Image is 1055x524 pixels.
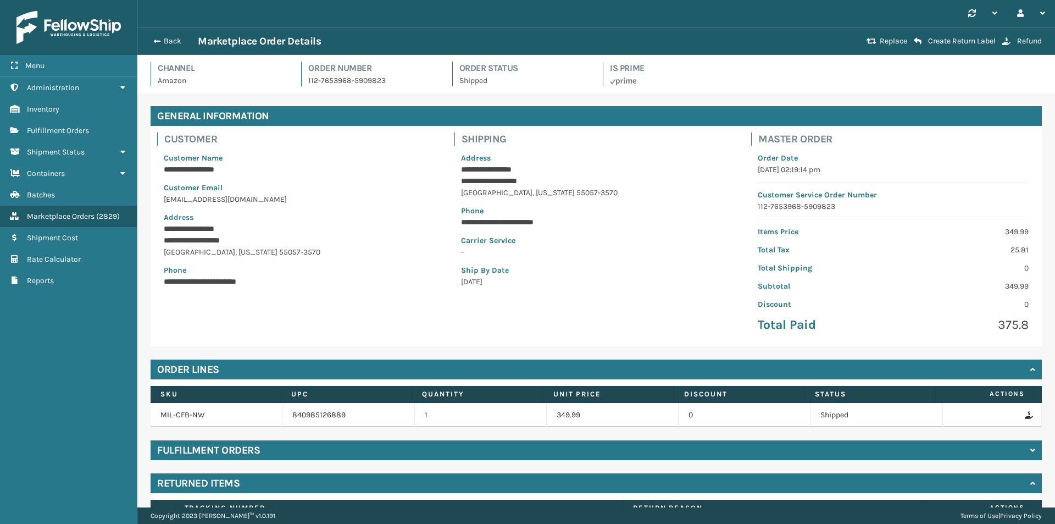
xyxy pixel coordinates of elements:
a: MIL-CFB-NW [160,410,205,420]
p: [GEOGRAPHIC_DATA] , [US_STATE] 55057-3570 [164,246,435,258]
td: 840985126889 [282,403,414,427]
label: Return Reason [633,503,912,513]
span: Shipment Status [27,147,85,157]
span: Actions [939,385,1031,403]
span: Reports [27,276,54,285]
p: Customer Name [164,152,435,164]
span: Address [461,153,491,163]
p: Order Date [758,152,1029,164]
p: Customer Service Order Number [758,189,1029,201]
label: UPC [291,389,402,399]
button: Replace [863,36,910,46]
h4: Shipping [462,133,738,146]
label: Quantity [422,389,532,399]
div: | [960,508,1042,524]
p: Total Tax [758,244,886,256]
h4: Order Status [459,62,590,75]
span: Menu [25,61,45,70]
p: 349.99 [900,280,1029,292]
p: Ship By Date [461,264,732,276]
h4: General Information [151,106,1042,126]
label: Status [815,389,925,399]
p: Carrier Service [461,235,732,246]
span: Shipment Cost [27,233,78,242]
p: 375.8 [900,317,1029,333]
p: Total Paid [758,317,886,333]
p: 25.81 [900,244,1029,256]
p: Copyright 2023 [PERSON_NAME]™ v 1.0.191 [151,508,275,524]
p: Phone [164,264,435,276]
span: Inventory [27,104,59,114]
p: Amazon [158,75,288,86]
td: 349.99 [547,403,679,427]
p: Customer Email [164,182,435,194]
p: 112-7653968-5909823 [308,75,438,86]
label: Tracking number [185,503,613,513]
span: ( 2829 ) [96,212,120,221]
label: Discount [684,389,795,399]
span: Marketplace Orders [27,212,95,221]
i: Create Return Label [914,37,921,46]
p: 0 [900,262,1029,274]
button: Refund [999,36,1045,46]
td: 0 [679,403,810,427]
h4: Channel [158,62,288,75]
span: Fulfillment Orders [27,126,89,135]
p: - [461,246,732,258]
p: 112-7653968-5909823 [758,201,1029,212]
p: Total Shipping [758,262,886,274]
h4: Order Number [308,62,438,75]
h4: Order Lines [157,363,219,376]
p: Shipped [459,75,590,86]
img: logo [16,11,121,44]
a: Terms of Use [960,512,998,520]
span: Administration [27,83,79,92]
i: Refund Order Line [1025,411,1031,419]
p: [EMAIL_ADDRESS][DOMAIN_NAME] [164,194,435,205]
p: [DATE] 02:19:14 pm [758,164,1029,175]
i: Replace [867,37,876,45]
button: Create Return Label [910,36,999,46]
label: Unit Price [553,389,664,399]
p: [DATE] [461,276,732,288]
p: Discount [758,299,886,310]
span: Containers [27,169,65,178]
p: 0 [900,299,1029,310]
button: Back [147,36,198,46]
h4: Customer [164,133,441,146]
p: Phone [461,205,732,217]
label: SKU [160,389,271,399]
a: Privacy Policy [1000,512,1042,520]
h4: Master Order [758,133,1035,146]
span: Rate Calculator [27,255,81,264]
h3: Marketplace Order Details [198,35,321,48]
h4: Fulfillment Orders [157,444,260,457]
span: Batches [27,190,55,200]
p: Items Price [758,226,886,238]
h4: Is Prime [610,62,740,75]
p: 349.99 [900,226,1029,238]
i: Refund [1002,37,1010,45]
td: Shipped [810,403,942,427]
p: [GEOGRAPHIC_DATA] , [US_STATE] 55057-3570 [461,187,732,198]
h4: Returned Items [157,477,240,490]
span: Address [164,213,193,222]
p: Subtotal [758,280,886,292]
td: 1 [415,403,547,427]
